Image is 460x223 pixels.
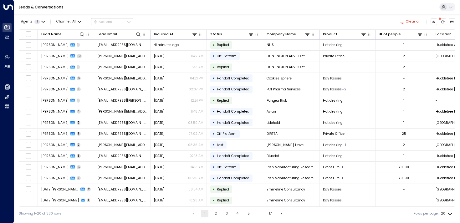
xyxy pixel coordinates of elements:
[25,175,31,181] span: Toggle select row
[267,165,316,170] span: Irish Manufacturing Research / CIRCULÉIRE
[87,187,91,191] span: 2
[213,141,215,149] div: •
[213,119,215,127] div: •
[154,131,164,136] span: Yesterday
[213,63,215,71] div: •
[25,186,31,192] span: Toggle select row
[98,87,147,92] span: romain.debourges@pci.com
[25,75,31,81] span: Toggle select row
[25,64,31,70] span: Toggle select row
[213,85,215,94] div: •
[323,176,340,180] span: Event Hire
[98,76,147,81] span: lucie.fierdehaiche@gmail.com
[217,87,249,92] span: Handoff Completed
[201,210,208,217] button: page 1
[267,32,296,37] div: Company Name
[25,98,31,104] span: Toggle select row
[25,142,31,148] span: Toggle select row
[379,32,401,37] div: # of people
[323,109,343,114] span: Hot desking
[217,165,237,170] span: Off Platform
[323,131,345,136] span: Private Office
[399,176,409,180] div: 70-90
[213,74,215,82] div: •
[267,210,274,217] button: Go to page 17
[154,143,164,147] span: Sep 29, 2025
[217,143,223,147] span: Lost
[77,132,81,136] span: 3
[77,143,81,147] span: 2
[403,65,405,69] div: 2
[323,76,342,81] span: Day Passes
[41,109,69,114] span: Kyle Dayne
[267,65,305,69] span: HUNTINGTON ADVISORY
[77,76,81,80] span: 6
[91,18,133,26] div: Button group with a nested menu
[267,76,292,81] span: Cookies sphere
[98,198,147,203] span: emmeline.consultancy@gmail.com
[77,176,81,180] span: 3
[267,131,278,136] span: DIRTEA
[403,54,405,58] div: 2
[441,210,453,217] div: 20
[217,154,249,158] span: Handoff Completed
[403,198,404,203] div: 1
[154,65,164,69] span: Sep 29, 2025
[154,109,164,114] span: Yesterday
[41,31,85,37] div: Lead Name
[340,165,343,170] div: Meeting Rooms
[154,43,179,47] span: 41 minutes ago
[25,42,31,48] span: Toggle select row
[212,210,219,217] button: Go to page 2
[154,198,164,203] span: Sep 29, 2025
[93,20,112,24] div: Actions
[210,31,254,37] div: Status
[217,187,229,192] span: Replied
[267,198,305,203] span: Emmeline Consultancy
[34,20,40,24] span: 1
[21,20,33,23] span: Agents
[98,120,147,125] span: ak.ronakpatel@gmail.com
[19,211,62,216] div: Showing 1-20 of 330 rows
[403,109,404,114] div: 1
[87,198,90,202] span: 1
[323,187,342,192] span: Day Passes
[397,18,423,25] button: Clear all
[217,76,249,81] span: Handoff Completed
[217,43,229,47] span: Replied
[98,109,147,114] span: kyle@avian.io
[323,98,343,103] span: Hot desking
[323,43,343,47] span: Hot desking
[91,18,133,26] button: Actions
[267,154,279,158] span: Bluedot
[217,176,249,180] span: Handoff Completed
[323,143,343,147] span: Hot desking
[25,120,31,126] span: Toggle select row
[154,98,164,103] span: Yesterday
[223,210,230,217] button: Go to page 3
[154,154,164,158] span: Yesterday
[210,32,222,37] div: Status
[278,210,285,217] button: Go to next page
[340,176,343,180] div: Meeting Rooms
[25,31,31,37] span: Toggle select all
[98,165,147,170] span: agnese.metitieri@imr.ie
[188,143,203,147] p: 08:36 AM
[217,120,249,125] span: Handoff Completed
[154,120,164,125] span: Sep 29, 2025
[449,18,456,25] button: Archived Leads
[323,198,342,203] span: Day Passes
[77,65,80,69] span: 1
[188,187,203,192] p: 08:54 AM
[77,154,81,158] span: 3
[77,54,82,58] span: 10
[98,43,147,47] span: olabampet@hotmail.co.uk
[213,163,215,171] div: •
[213,108,215,116] div: •
[436,165,458,170] span: Huckletree D2
[25,197,31,203] span: Toggle select row
[41,76,69,81] span: Lucie Fierdehaiche
[213,41,215,49] div: •
[154,176,164,180] span: Aug 22, 2025
[413,211,438,216] label: Rows per page:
